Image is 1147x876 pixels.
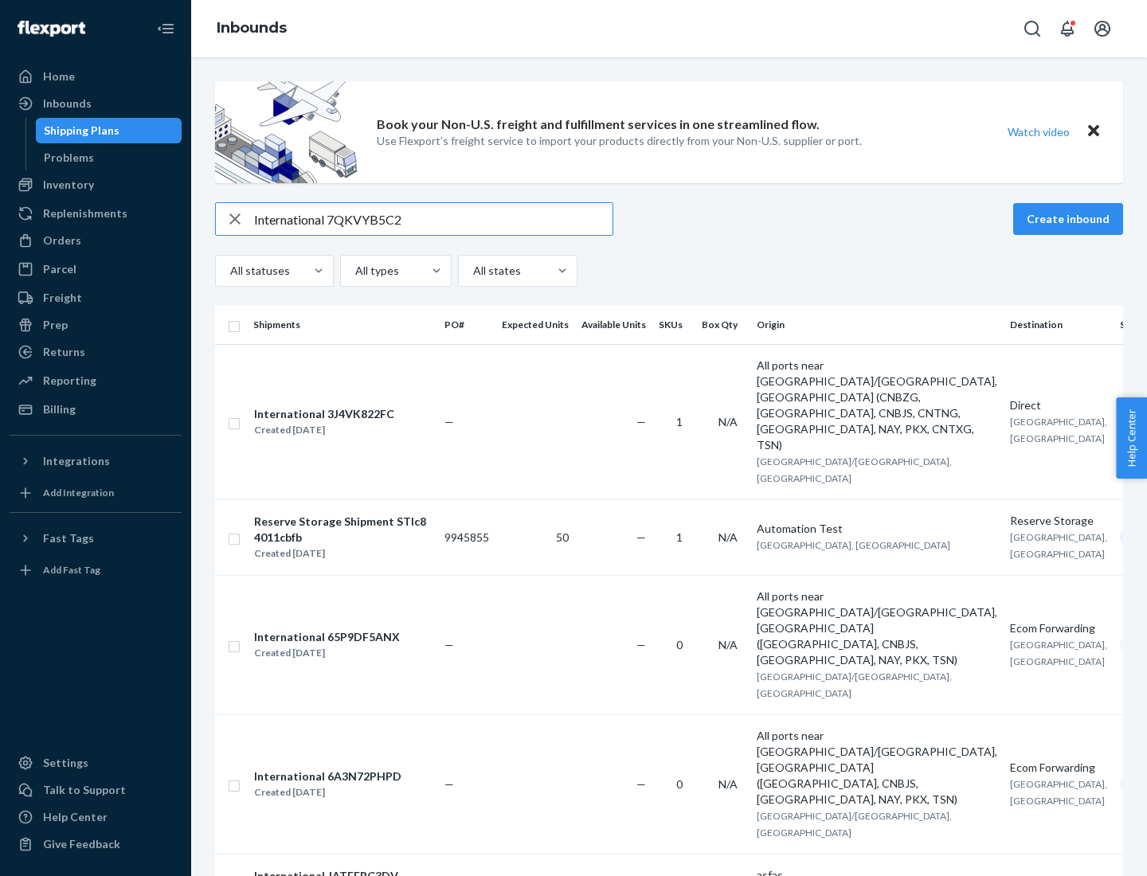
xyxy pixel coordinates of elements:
[1010,778,1107,807] span: [GEOGRAPHIC_DATA], [GEOGRAPHIC_DATA]
[44,150,94,166] div: Problems
[254,514,431,546] div: Reserve Storage Shipment STIc84011cbfb
[1004,306,1114,344] th: Destination
[757,589,997,668] div: All ports near [GEOGRAPHIC_DATA]/[GEOGRAPHIC_DATA], [GEOGRAPHIC_DATA] ([GEOGRAPHIC_DATA], CNBJS, ...
[204,6,299,52] ol: breadcrumbs
[254,629,400,645] div: International 65P9DF5ANX
[254,768,401,784] div: International 6A3N72PHPD
[43,233,81,248] div: Orders
[43,290,82,306] div: Freight
[43,782,126,798] div: Talk to Support
[229,263,230,279] input: All statuses
[695,306,750,344] th: Box Qty
[44,123,119,139] div: Shipping Plans
[254,645,400,661] div: Created [DATE]
[43,205,127,221] div: Replenishments
[676,530,683,544] span: 1
[676,638,683,651] span: 0
[636,415,646,428] span: —
[254,784,401,800] div: Created [DATE]
[10,256,182,282] a: Parcel
[43,401,76,417] div: Billing
[472,263,473,279] input: All states
[43,809,108,825] div: Help Center
[636,777,646,791] span: —
[757,810,952,839] span: [GEOGRAPHIC_DATA]/[GEOGRAPHIC_DATA], [GEOGRAPHIC_DATA]
[1010,513,1107,529] div: Reserve Storage
[652,306,695,344] th: SKUs
[10,448,182,474] button: Integrations
[636,530,646,544] span: —
[254,406,394,422] div: International 3J4VK822FC
[10,285,182,311] a: Freight
[36,145,182,170] a: Problems
[1086,13,1118,45] button: Open account menu
[10,750,182,776] a: Settings
[676,777,683,791] span: 0
[254,422,394,438] div: Created [DATE]
[10,804,182,830] a: Help Center
[1013,203,1123,235] button: Create inbound
[1010,620,1107,636] div: Ecom Forwarding
[1010,639,1107,667] span: [GEOGRAPHIC_DATA], [GEOGRAPHIC_DATA]
[377,133,862,149] p: Use Flexport’s freight service to import your products directly from your Non-U.S. supplier or port.
[43,261,76,277] div: Parcel
[757,728,997,808] div: All ports near [GEOGRAPHIC_DATA]/[GEOGRAPHIC_DATA], [GEOGRAPHIC_DATA] ([GEOGRAPHIC_DATA], CNBJS, ...
[718,638,738,651] span: N/A
[1010,531,1107,560] span: [GEOGRAPHIC_DATA], [GEOGRAPHIC_DATA]
[43,836,120,852] div: Give Feedback
[1010,416,1107,444] span: [GEOGRAPHIC_DATA], [GEOGRAPHIC_DATA]
[718,415,738,428] span: N/A
[43,344,85,360] div: Returns
[254,546,431,561] div: Created [DATE]
[438,499,495,575] td: 9945855
[10,368,182,393] a: Reporting
[757,521,997,537] div: Automation Test
[10,312,182,338] a: Prep
[10,397,182,422] a: Billing
[1051,13,1083,45] button: Open notifications
[757,539,950,551] span: [GEOGRAPHIC_DATA], [GEOGRAPHIC_DATA]
[1010,397,1107,413] div: Direct
[1016,13,1048,45] button: Open Search Box
[10,557,182,583] a: Add Fast Tag
[10,201,182,226] a: Replenishments
[757,358,997,453] div: All ports near [GEOGRAPHIC_DATA]/[GEOGRAPHIC_DATA], [GEOGRAPHIC_DATA] (CNBZG, [GEOGRAPHIC_DATA], ...
[997,120,1080,143] button: Watch video
[438,306,495,344] th: PO#
[377,115,820,134] p: Book your Non-U.S. freight and fulfillment services in one streamlined flow.
[150,13,182,45] button: Close Navigation
[718,530,738,544] span: N/A
[43,317,68,333] div: Prep
[10,339,182,365] a: Returns
[676,415,683,428] span: 1
[757,456,952,484] span: [GEOGRAPHIC_DATA]/[GEOGRAPHIC_DATA], [GEOGRAPHIC_DATA]
[43,530,94,546] div: Fast Tags
[10,91,182,116] a: Inbounds
[10,172,182,197] a: Inventory
[10,831,182,857] button: Give Feedback
[10,228,182,253] a: Orders
[10,777,182,803] a: Talk to Support
[247,306,438,344] th: Shipments
[718,777,738,791] span: N/A
[10,480,182,506] a: Add Integration
[444,777,454,791] span: —
[18,21,85,37] img: Flexport logo
[1116,397,1147,479] button: Help Center
[43,177,94,193] div: Inventory
[1083,120,1104,143] button: Close
[43,453,110,469] div: Integrations
[254,203,613,235] input: Search inbounds by name, destination, msku...
[444,415,454,428] span: —
[495,306,575,344] th: Expected Units
[444,638,454,651] span: —
[43,486,114,499] div: Add Integration
[43,755,88,771] div: Settings
[43,373,96,389] div: Reporting
[43,563,100,577] div: Add Fast Tag
[43,68,75,84] div: Home
[556,530,569,544] span: 50
[10,526,182,551] button: Fast Tags
[750,306,1004,344] th: Origin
